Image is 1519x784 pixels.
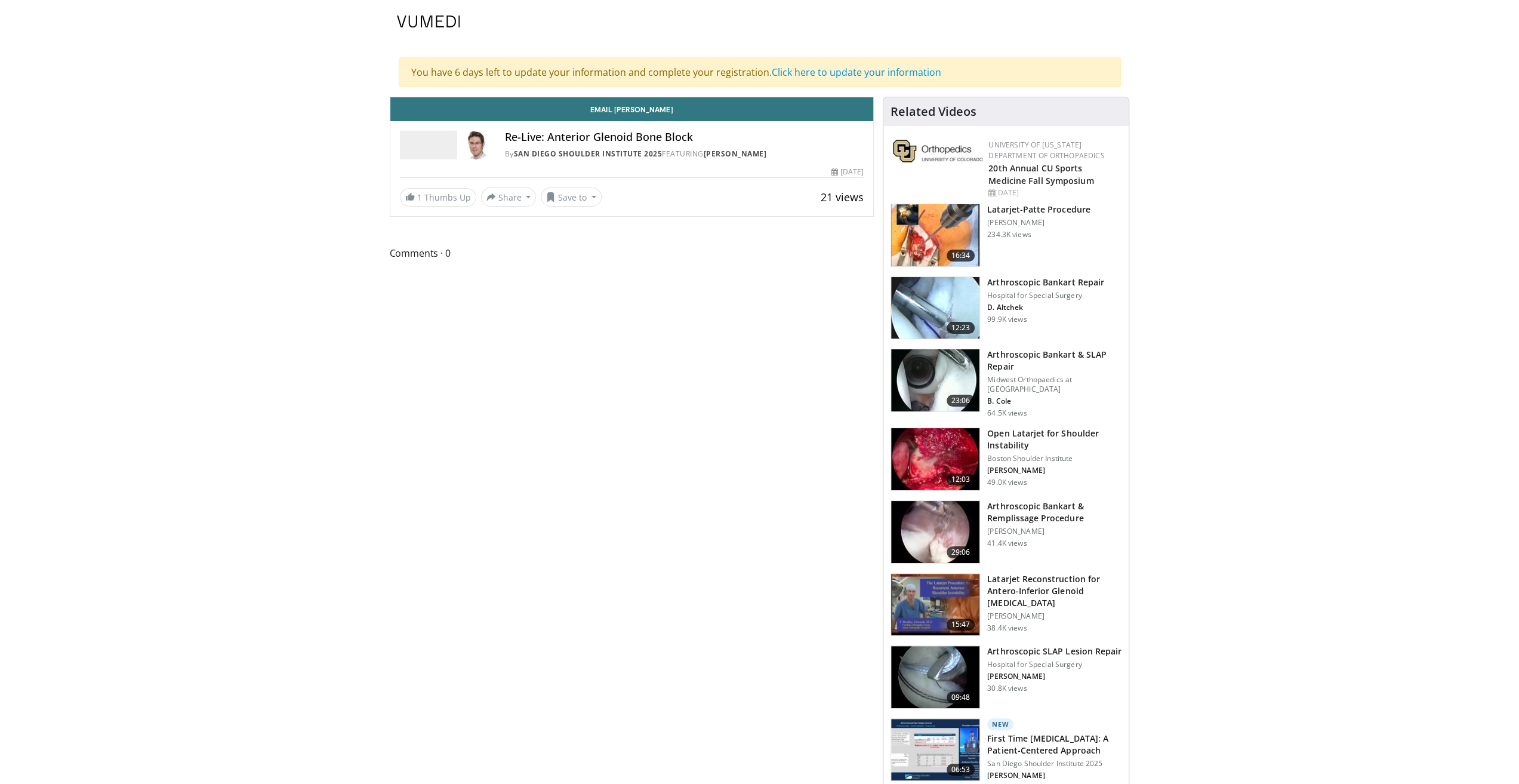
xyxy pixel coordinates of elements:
[987,375,1121,394] p: Midwest Orthopaedics at [GEOGRAPHIC_DATA]
[891,500,1121,564] a: 29:06 Arthroscopic Bankart & Remplissage Procedure [PERSON_NAME] 41.4K views
[891,573,1121,637] a: 15:47 Latarjet Reconstruction for Antero-Inferior Glenoid [MEDICAL_DATA] [PERSON_NAME] 38.4K views
[987,684,1027,693] p: 30.8K views
[987,733,1121,757] h3: First Time [MEDICAL_DATA]: A Patient-Centered Approach
[987,478,1027,487] p: 49.0K views
[947,322,975,334] span: 12:23
[987,428,1121,451] h3: Open Latarjet for Shoulder Instability
[891,428,1121,491] a: 12:03 Open Latarjet for Shoulder Instability Boston Shoulder Institute [PERSON_NAME] 49.0K views
[987,408,1027,418] p: 64.5K views
[987,623,1027,633] p: 38.4K views
[947,691,975,703] span: 09:48
[987,759,1121,768] p: San Diego Shoulder Institute 2025
[987,527,1121,536] p: [PERSON_NAME]
[987,454,1121,463] p: Boston Shoulder Institute
[891,204,979,266] img: 617583_3.png.150x105_q85_crop-smart_upscale.jpg
[397,16,460,27] img: VuMedi Logo
[891,276,1121,340] a: 12:23 Arthroscopic Bankart Repair Hospital for Special Surgery D. Altchek 99.9K views
[987,204,1090,216] h3: Latarjet-Patte Procedure
[988,140,1104,161] a: University of [US_STATE] Department of Orthopaedics
[481,187,537,207] button: Share
[505,131,864,144] h4: Re-Live: Anterior Glenoid Bone Block
[987,573,1121,609] h3: Latarjet Reconstruction for Antero-Inferior Glenoid [MEDICAL_DATA]
[987,500,1121,524] h3: Arthroscopic Bankart & Remplissage Procedure
[987,466,1121,475] p: J.P. Warner
[988,162,1093,186] a: 20th Annual CU Sports Medicine Fall Symposium
[462,131,491,159] img: Avatar
[400,188,476,207] a: 1 Thumbs Up
[891,349,1121,418] a: 23:06 Arthroscopic Bankart & SLAP Repair Midwest Orthopaedics at [GEOGRAPHIC_DATA] B. Cole 64.5K ...
[988,187,1119,198] div: [DATE]
[947,546,975,558] span: 29:06
[704,149,767,159] a: [PERSON_NAME]
[891,428,979,490] img: 944938_3.png.150x105_q85_crop-smart_upscale.jpg
[987,660,1121,669] p: Hospital for Special Surgery
[390,97,874,121] a: Email [PERSON_NAME]
[987,396,1121,406] p: Brian Cole
[947,619,975,631] span: 15:47
[891,104,976,119] h4: Related Videos
[891,646,979,708] img: 6871_3.png.150x105_q85_crop-smart_upscale.jpg
[541,187,602,207] button: Save to
[987,291,1104,300] p: Hospital for Special Surgery
[891,204,1121,267] a: 16:34 Latarjet-Patte Procedure [PERSON_NAME] 234.3K views
[891,574,979,636] img: 38708_0000_3.png.150x105_q85_crop-smart_upscale.jpg
[947,250,975,262] span: 16:34
[987,315,1027,324] p: 99.9K views
[772,66,941,79] a: Click here to update your information
[891,277,979,339] img: 10039_3.png.150x105_q85_crop-smart_upscale.jpg
[891,349,979,411] img: cole_0_3.png.150x105_q85_crop-smart_upscale.jpg
[390,245,874,261] span: Comments 0
[831,167,864,177] div: [DATE]
[514,149,663,159] a: San Diego Shoulder Institute 2025
[417,192,422,203] span: 1
[987,230,1031,239] p: 234.3K views
[891,719,979,781] img: b6066b0e-d30b-4e45-b273-17a8f4ae7018.150x105_q85_crop-smart_upscale.jpg
[893,140,982,162] img: 355603a8-37da-49b6-856f-e00d7e9307d3.png.150x105_q85_autocrop_double_scale_upscale_version-0.2.png
[400,131,457,159] img: San Diego Shoulder Institute 2025
[987,771,1121,780] p: Andy Hurvitz
[891,645,1121,709] a: 09:48 Arthroscopic SLAP Lesion Repair Hospital for Special Surgery [PERSON_NAME] 30.8K views
[947,395,975,407] span: 23:06
[891,501,979,563] img: wolf_3.png.150x105_q85_crop-smart_upscale.jpg
[987,611,1121,621] p: [PERSON_NAME]
[987,349,1121,373] h3: Arthroscopic Bankart & SLAP Repair
[987,539,1027,548] p: 41.4K views
[987,276,1104,288] h3: Arthroscopic Bankart Repair
[987,218,1090,227] p: [PERSON_NAME]
[821,190,864,204] span: 21 views
[947,764,975,776] span: 06:53
[987,718,1013,730] p: New
[987,672,1121,681] p: Riley Williams
[987,645,1121,657] h3: Arthroscopic SLAP Lesion Repair
[987,303,1104,312] p: David W Altchek
[947,474,975,485] span: 12:03
[505,149,864,159] div: By FEATURING
[399,57,1121,87] div: You have 6 days left to update your information and complete your registration.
